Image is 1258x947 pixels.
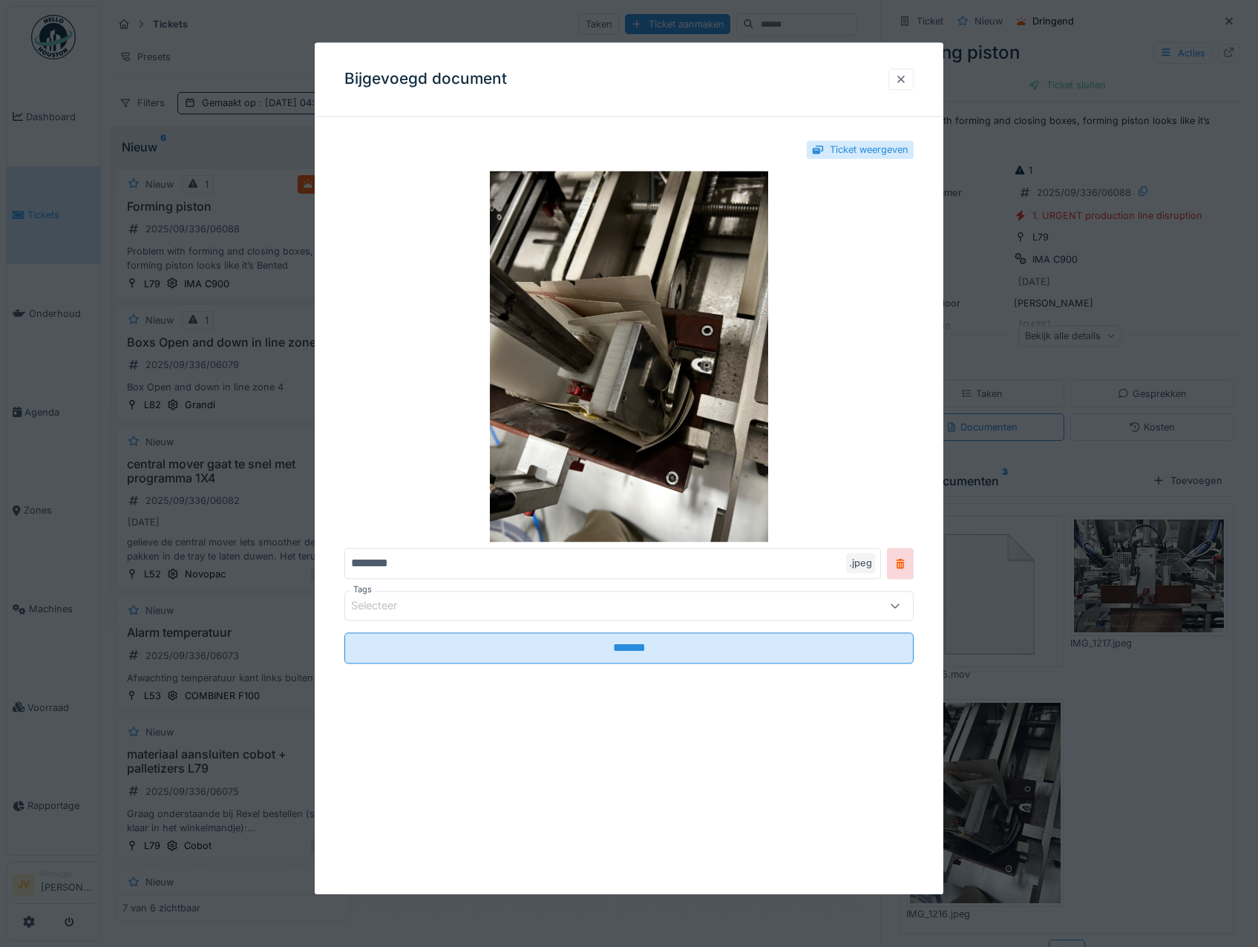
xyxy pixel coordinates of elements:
[344,171,914,543] img: 6d3f1bea-4358-4a8c-9501-78152cd90e88-IMG_1216.jpeg
[350,584,375,597] label: Tags
[351,598,418,615] div: Selecteer
[846,554,875,574] div: .jpeg
[344,70,507,88] h3: Bijgevoegd document
[830,142,908,157] div: Ticket weergeven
